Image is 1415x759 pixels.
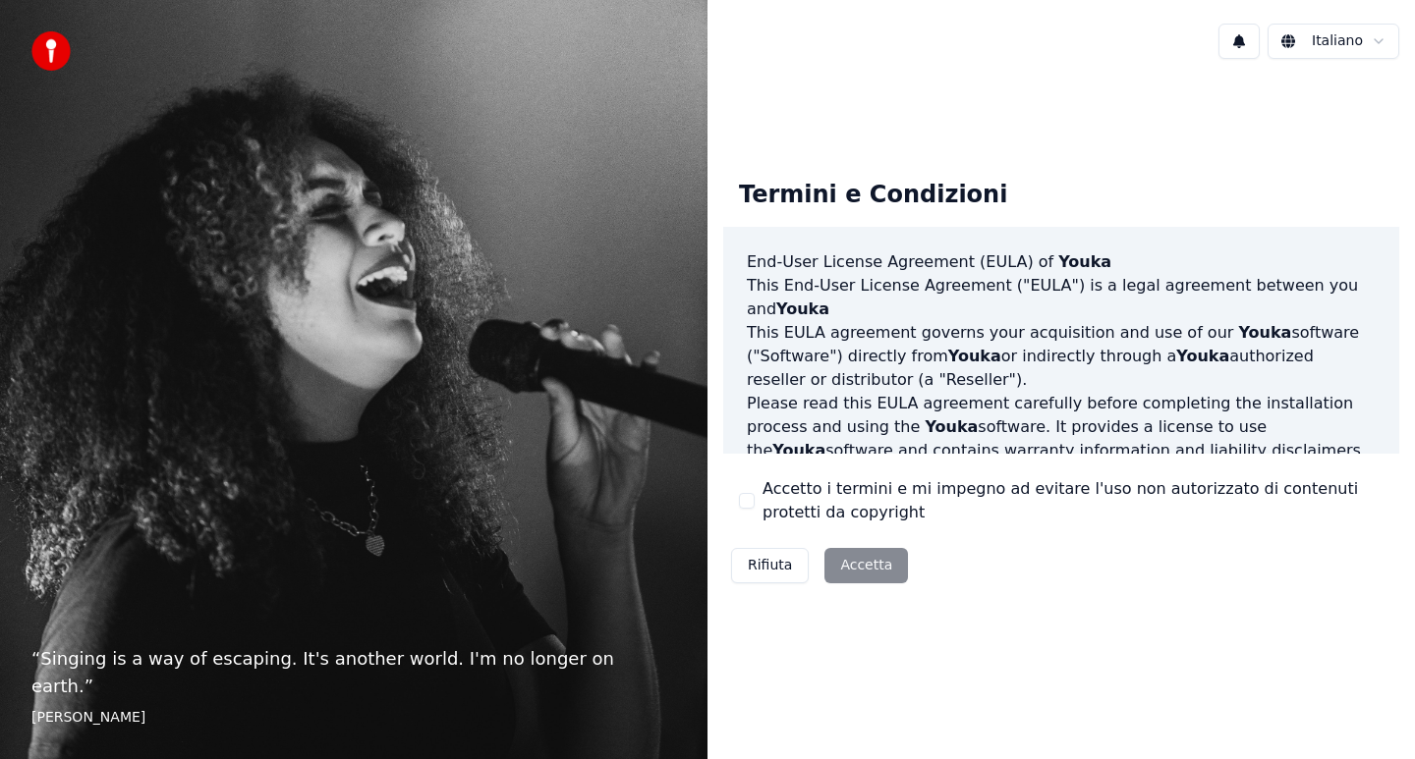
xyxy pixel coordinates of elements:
[948,347,1001,365] span: Youka
[1176,347,1229,365] span: Youka
[747,321,1376,392] p: This EULA agreement governs your acquisition and use of our software ("Software") directly from o...
[1058,252,1111,271] span: Youka
[763,477,1384,524] label: Accetto i termini e mi impegno ad evitare l'uso non autorizzato di contenuti protetti da copyright
[731,548,809,583] button: Rifiuta
[31,708,676,728] footer: [PERSON_NAME]
[747,392,1376,462] p: Please read this EULA agreement carefully before completing the installation process and using th...
[31,31,71,71] img: youka
[772,441,825,460] span: Youka
[1238,323,1291,342] span: Youka
[776,299,829,318] span: Youka
[723,164,1023,227] div: Termini e Condizioni
[747,274,1376,321] p: This End-User License Agreement ("EULA") is a legal agreement between you and
[747,250,1376,274] h3: End-User License Agreement (EULA) of
[31,645,676,700] p: “ Singing is a way of escaping. It's another world. I'm no longer on earth. ”
[925,417,978,436] span: Youka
